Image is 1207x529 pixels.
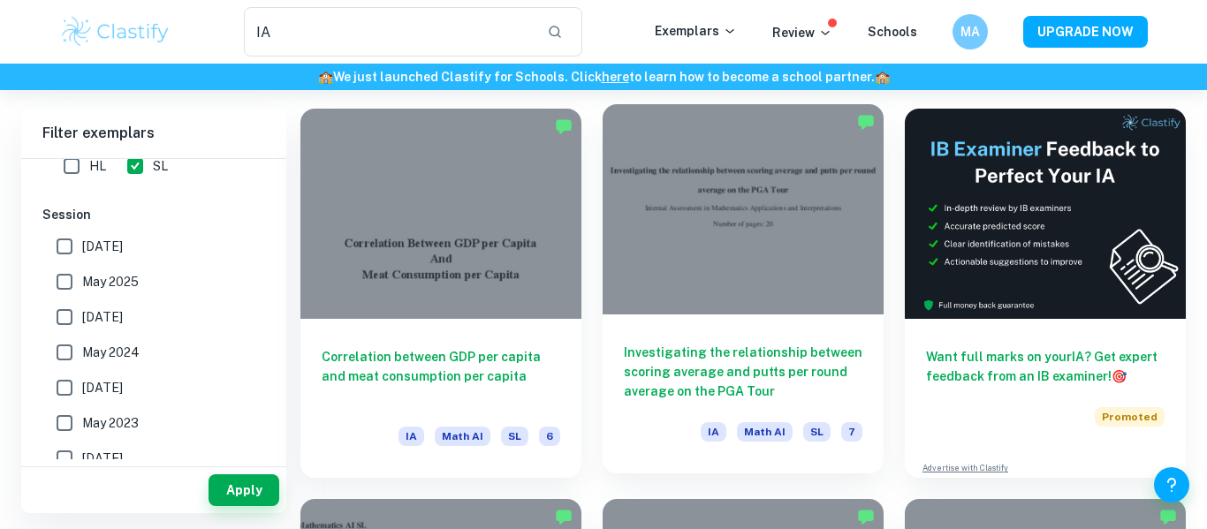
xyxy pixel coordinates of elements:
[244,7,533,57] input: Search for any exemplars...
[960,22,981,42] h6: MA
[602,70,629,84] a: here
[655,21,737,41] p: Exemplars
[1023,16,1148,48] button: UPGRADE NOW
[857,113,875,131] img: Marked
[42,205,265,224] h6: Session
[318,70,333,84] span: 🏫
[539,427,560,446] span: 6
[21,109,286,158] h6: Filter exemplars
[857,508,875,525] img: Marked
[772,23,832,42] p: Review
[555,508,573,525] img: Marked
[322,347,560,405] h6: Correlation between GDP per capita and meat consumption per capita
[737,422,793,442] span: Math AI
[922,462,1008,474] a: Advertise with Clastify
[82,413,139,433] span: May 2023
[803,422,831,442] span: SL
[501,427,528,446] span: SL
[82,449,123,468] span: [DATE]
[153,156,168,176] span: SL
[624,343,862,401] h6: Investigating the relationship between scoring average and putts per round average on the PGA Tour
[1154,467,1189,503] button: Help and Feedback
[555,117,573,135] img: Marked
[82,237,123,256] span: [DATE]
[82,272,139,291] span: May 2025
[953,14,988,49] button: MA
[82,307,123,327] span: [DATE]
[1159,508,1177,525] img: Marked
[905,109,1186,478] a: Want full marks on yourIA? Get expert feedback from an IB examiner!PromotedAdvertise with Clastify
[4,67,1203,87] h6: We just launched Clastify for Schools. Click to learn how to become a school partner.
[1112,369,1127,383] span: 🎯
[435,427,490,446] span: Math AI
[89,156,106,176] span: HL
[209,474,279,506] button: Apply
[82,378,123,397] span: [DATE]
[868,25,917,39] a: Schools
[603,109,884,478] a: Investigating the relationship between scoring average and putts per round average on the PGA Tou...
[59,14,171,49] img: Clastify logo
[841,422,862,442] span: 7
[399,427,424,446] span: IA
[905,109,1186,319] img: Thumbnail
[300,109,581,478] a: Correlation between GDP per capita and meat consumption per capitaIAMath AISL6
[82,343,140,362] span: May 2024
[926,347,1165,386] h6: Want full marks on your IA ? Get expert feedback from an IB examiner!
[701,422,726,442] span: IA
[1095,407,1165,427] span: Promoted
[875,70,890,84] span: 🏫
